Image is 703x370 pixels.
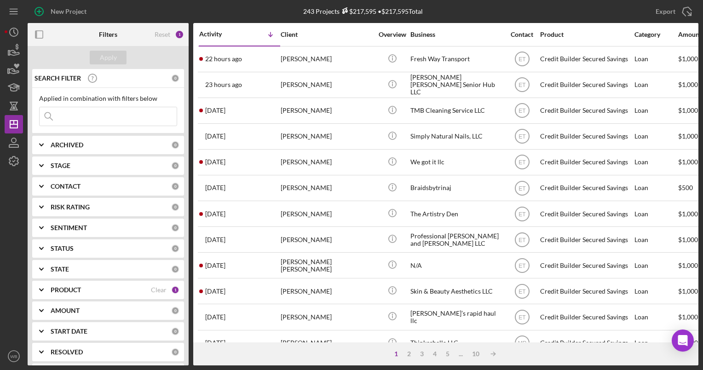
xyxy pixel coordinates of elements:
div: Credit Builder Secured Savings [540,124,632,149]
div: Contact [505,31,539,38]
div: Credit Builder Secured Savings [540,150,632,174]
div: Credit Builder Secured Savings [540,202,632,226]
text: MR [518,340,526,347]
div: Credit Builder Secured Savings [540,305,632,329]
b: PRODUCT [51,286,81,294]
div: 0 [171,327,179,335]
div: 5 [441,350,454,358]
div: Loan [634,73,677,97]
b: SENTIMENT [51,224,87,231]
div: [PERSON_NAME] [281,150,373,174]
div: Export [656,2,675,21]
div: 3 [415,350,428,358]
time: 2025-09-11 17:09 [205,55,242,63]
b: CONTACT [51,183,81,190]
time: 2025-09-05 03:22 [205,184,225,191]
div: We got it llc [410,150,502,174]
div: Product [540,31,632,38]
b: RESOLVED [51,348,83,356]
b: SEARCH FILTER [35,75,81,82]
button: New Project [28,2,96,21]
span: $1,000 [678,287,698,295]
b: STATE [51,266,69,273]
div: $217,595 [340,7,376,15]
button: Apply [90,51,127,64]
div: 0 [171,203,179,211]
b: RISK RATING [51,203,90,211]
text: WB [10,354,17,359]
button: WB [5,347,23,365]
span: $1,000 [678,210,698,218]
div: Loan [634,124,677,149]
time: 2025-08-14 20:24 [205,288,225,295]
div: Skin & Beauty Aesthetics LLC [410,279,502,303]
text: ET [519,288,526,295]
div: [PERSON_NAME] [281,331,373,355]
text: ET [519,314,526,321]
div: Loan [634,202,677,226]
div: Applied in combination with filters below [39,95,177,102]
div: N/A [410,253,502,277]
div: Open Intercom Messenger [672,330,694,352]
div: Activity [199,30,240,38]
div: Clear [151,286,167,294]
div: 1 [175,30,184,39]
div: [PERSON_NAME] [281,124,373,149]
div: Credit Builder Secured Savings [540,253,632,277]
div: 0 [171,141,179,149]
b: Filters [99,31,117,38]
div: [PERSON_NAME] [281,98,373,123]
div: 4 [428,350,441,358]
b: ARCHIVED [51,141,83,149]
div: 0 [171,306,179,315]
div: [PERSON_NAME] [PERSON_NAME] [281,253,373,277]
b: START DATE [51,328,87,335]
div: Credit Builder Secured Savings [540,98,632,123]
div: Loan [634,253,677,277]
div: Braidsbytrinaj [410,176,502,200]
div: Thinkerbella LLC [410,331,502,355]
div: [PERSON_NAME] [281,73,373,97]
div: Loan [634,47,677,71]
div: Credit Builder Secured Savings [540,47,632,71]
div: [PERSON_NAME] [281,305,373,329]
time: 2025-08-18 11:46 [205,262,225,269]
span: $1,000 [678,81,698,88]
text: ET [519,211,526,217]
text: ET [519,133,526,140]
div: 1 [390,350,403,358]
div: [PERSON_NAME] [281,279,373,303]
div: 243 Projects • $217,595 Total [303,7,423,15]
div: Client [281,31,373,38]
div: [PERSON_NAME] [281,47,373,71]
div: Loan [634,98,677,123]
div: Reset [155,31,170,38]
div: [PERSON_NAME] [281,202,373,226]
button: Export [646,2,698,21]
div: Loan [634,305,677,329]
div: The Artistry Den [410,202,502,226]
div: [PERSON_NAME] [PERSON_NAME] Senior Hub LLC [410,73,502,97]
b: STAGE [51,162,70,169]
time: 2025-08-29 00:18 [205,210,225,218]
div: TMB Cleaning Service LLC [410,98,502,123]
div: Loan [634,331,677,355]
div: 0 [171,224,179,232]
text: ET [519,56,526,63]
text: ET [519,82,526,88]
time: 2025-08-26 18:17 [205,236,225,243]
div: 2 [403,350,415,358]
b: AMOUNT [51,307,80,314]
text: ET [519,108,526,114]
div: 0 [171,265,179,273]
div: Credit Builder Secured Savings [540,331,632,355]
div: Credit Builder Secured Savings [540,227,632,252]
span: $1,000 [678,313,698,321]
div: Fresh Way Transport [410,47,502,71]
div: Credit Builder Secured Savings [540,279,632,303]
div: Category [634,31,677,38]
b: STATUS [51,245,74,252]
div: Loan [634,150,677,174]
time: 2025-08-07 16:27 [205,313,225,321]
span: $1,000 [678,106,698,114]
